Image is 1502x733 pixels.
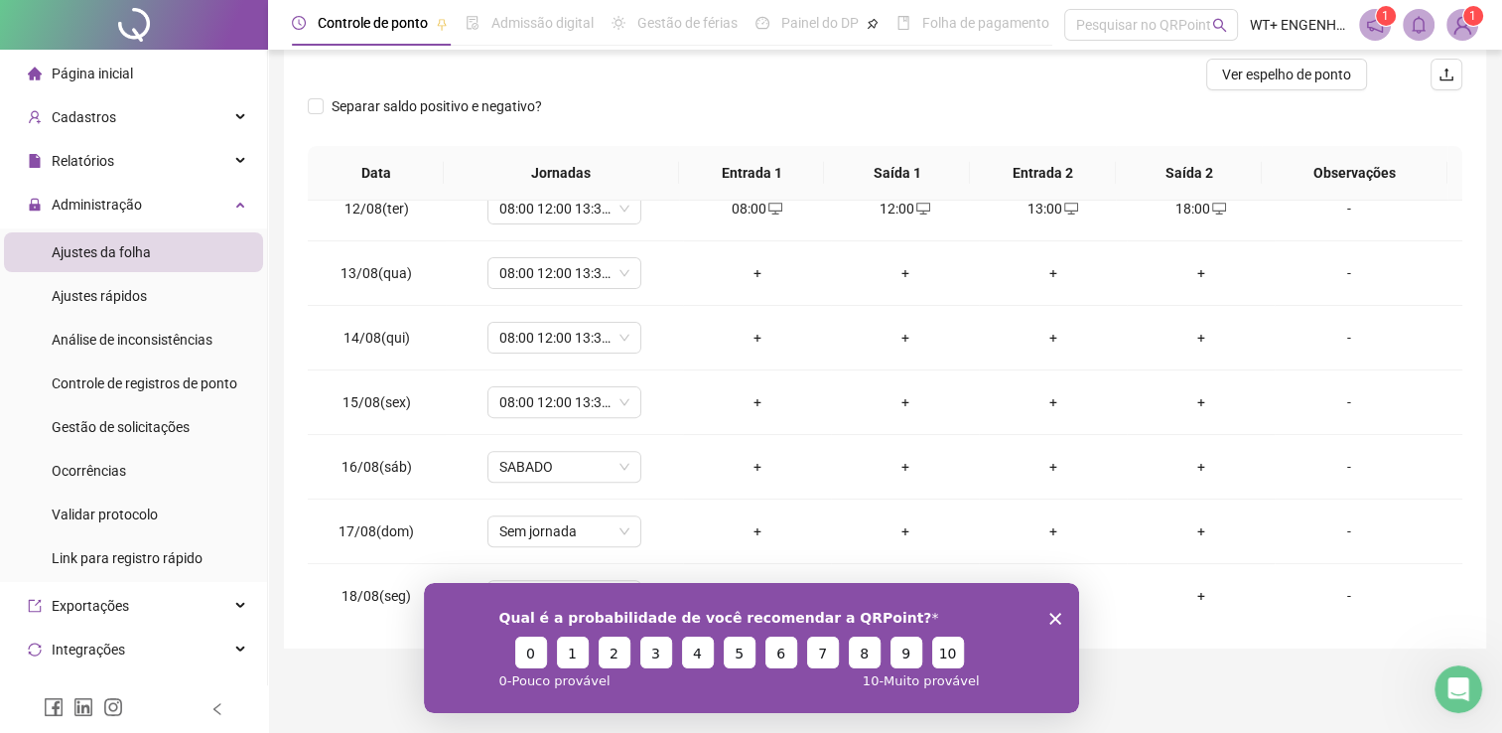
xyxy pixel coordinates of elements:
span: desktop [914,202,930,216]
sup: Atualize o seu contato no menu Meus Dados [1463,6,1483,26]
div: + [847,520,963,542]
span: Integrações [52,642,125,658]
th: Entrada 1 [679,146,825,201]
div: + [995,520,1111,542]
span: Observações [1278,162,1432,184]
span: Exportações [52,598,129,614]
th: Entrada 2 [970,146,1116,201]
div: - [1291,262,1408,284]
div: + [847,391,963,413]
div: - [1291,520,1408,542]
span: Administração [52,197,142,213]
span: Folha de pagamento [922,15,1049,31]
span: 1 [1382,9,1389,23]
div: + [1143,456,1259,478]
th: Observações [1262,146,1447,201]
button: Ver espelho de ponto [1206,59,1367,90]
span: upload [1438,67,1454,82]
div: + [1143,391,1259,413]
div: + [995,391,1111,413]
span: Análise de inconsistências [52,332,212,348]
img: 26159 [1447,10,1477,40]
div: 13:00 [995,198,1111,220]
span: 12/08(ter) [344,201,409,217]
span: Controle de registros de ponto [52,375,237,391]
div: + [847,262,963,284]
div: + [847,327,963,349]
span: Controle de ponto [318,15,428,31]
span: 15/08(sex) [342,394,411,410]
span: lock [28,198,42,212]
th: Saída 1 [824,146,970,201]
span: Separar saldo positivo e negativo? [324,95,550,117]
div: 12:00 [847,198,963,220]
div: + [699,456,815,478]
div: 18:00 [1143,198,1259,220]
div: + [1143,585,1259,607]
span: 1 [1469,9,1476,23]
span: Painel do DP [781,15,859,31]
span: file-done [466,16,479,30]
span: Ocorrências [52,463,126,479]
span: user-add [28,110,42,124]
span: book [896,16,910,30]
span: left [210,702,224,716]
span: linkedin [73,697,93,717]
span: 14/08(qui) [343,330,410,346]
div: - [1291,585,1408,607]
div: + [1143,327,1259,349]
span: pushpin [867,18,879,30]
div: + [1143,520,1259,542]
span: 08:00 12:00 13:30 17:30 [499,387,629,417]
span: Relatórios [52,153,114,169]
span: pushpin [436,18,448,30]
sup: 1 [1376,6,1396,26]
span: 17/08(dom) [339,523,414,539]
div: + [699,520,815,542]
div: + [995,456,1111,478]
span: Gestão de férias [637,15,738,31]
span: dashboard [755,16,769,30]
span: Link para registro rápido [52,550,203,566]
span: file [28,154,42,168]
span: 08:00 12:00 13:30 17:30 [499,581,629,611]
iframe: Pesquisa da QRPoint [424,583,1079,713]
div: + [847,456,963,478]
th: Data [308,146,444,201]
span: sun [612,16,625,30]
span: desktop [1210,202,1226,216]
span: Ver espelho de ponto [1222,64,1351,85]
span: sync [28,643,42,657]
div: + [995,327,1111,349]
span: export [28,599,42,613]
div: + [699,262,815,284]
div: - [1291,327,1408,349]
th: Saída 2 [1116,146,1262,201]
div: + [995,262,1111,284]
span: 16/08(sáb) [341,459,412,475]
span: 08:00 12:00 13:30 17:30 [499,323,629,353]
span: SABADO [499,452,629,482]
span: Gestão de solicitações [52,419,190,435]
span: search [1212,18,1227,33]
iframe: Intercom live chat [1434,665,1482,713]
span: notification [1366,16,1384,34]
th: Jornadas [444,146,679,201]
span: instagram [103,697,123,717]
div: - [1291,391,1408,413]
div: + [1143,262,1259,284]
